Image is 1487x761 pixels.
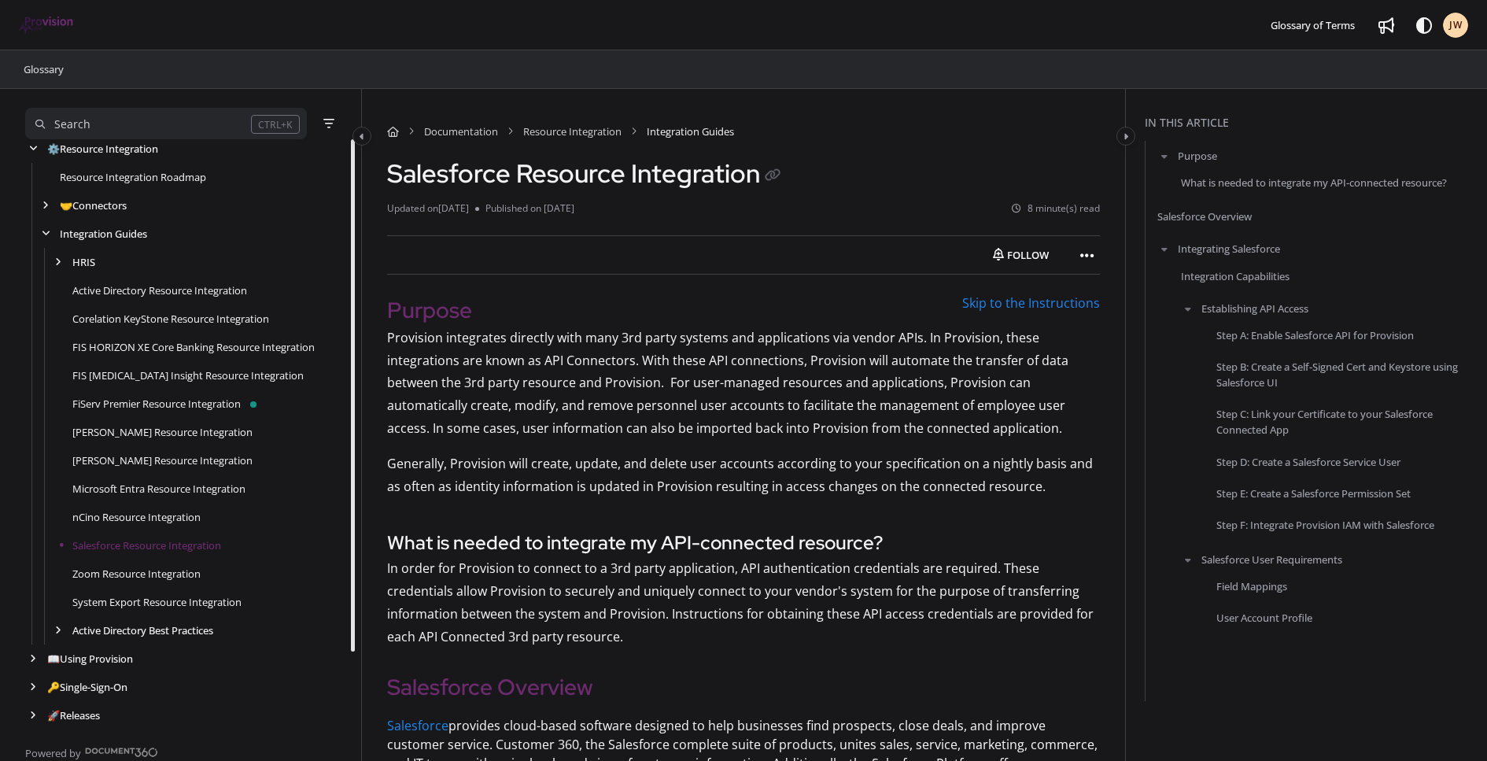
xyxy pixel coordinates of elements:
a: Whats new [1374,13,1399,38]
li: Published on [DATE] [475,201,574,216]
div: Search [54,116,90,133]
button: Search [25,108,307,139]
div: CTRL+K [251,115,300,134]
span: 📖 [47,652,60,666]
a: Salesforce Resource Integration [72,538,221,553]
span: 🚀 [47,708,60,722]
a: Resource Integration [47,141,158,157]
a: Using Provision [47,651,133,667]
button: Copy link of Salesforce Resource Integration [760,164,785,189]
a: Integrating Salesforce [1178,241,1280,257]
a: What is needed to integrate my API-connected resource? [1181,175,1447,190]
a: Integration Capabilities [1181,268,1290,283]
h3: What is needed to integrate my API-connected resource? [387,529,1100,557]
span: JW [1449,18,1463,33]
a: FiServ Premier Resource Integration [72,396,241,412]
h2: Salesforce Overview [387,670,1100,704]
button: Filter [319,114,338,133]
a: Field Mappings [1216,578,1287,594]
div: In this article [1145,114,1481,131]
h1: Salesforce Resource Integration [387,158,785,189]
h2: Purpose [387,294,1100,327]
button: arrow [1157,147,1172,164]
button: Category toggle [352,127,371,146]
a: Home [387,124,399,139]
button: Article more options [1075,242,1100,268]
a: Corelation KeyStone Resource Integration [72,311,269,327]
div: arrow [25,680,41,695]
button: arrow [1157,240,1172,257]
span: Glossary of Terms [1271,18,1355,32]
p: Generally, Provision will create, update, and delete user accounts according to your specificatio... [387,453,1100,498]
a: Purpose [1178,148,1217,164]
a: Salesforce Overview [1157,209,1252,224]
div: arrow [50,623,66,638]
a: Step F: Integrate Provision IAM with Salesforce [1216,517,1434,533]
a: nCino Resource Integration [72,509,201,525]
li: 8 minute(s) read [1012,201,1100,216]
a: Skip to the Instructions [962,294,1100,312]
a: Step D: Create a Salesforce Service User [1216,453,1400,469]
div: arrow [25,652,41,667]
a: Step A: Enable Salesforce API for Provision [1216,327,1414,343]
a: Powered by Document360 - opens in a new tab [25,742,158,761]
div: arrow [25,142,41,157]
a: Salesforce User Requirements [1201,552,1342,567]
span: 🔑 [47,680,60,694]
p: In order for Provision to connect to a 3rd party application, API authentication credentials are ... [387,557,1100,648]
a: Step C: Link your Certificate to your Salesforce Connected App [1216,406,1481,438]
a: FIS HORIZON XE Core Banking Resource Integration [72,339,315,355]
div: arrow [38,198,54,213]
button: Theme options [1411,13,1437,38]
button: arrow [1181,299,1195,316]
a: Integration Guides [60,226,147,242]
a: Establishing API Access [1201,300,1308,316]
div: arrow [38,227,54,242]
button: JW [1443,13,1468,38]
div: arrow [50,255,66,270]
a: Step E: Create a Salesforce Permission Set [1216,485,1411,501]
li: Updated on [DATE] [387,201,475,216]
a: Step B: Create a Self-Signed Cert and Keystore using Salesforce UI [1216,359,1481,390]
span: ⚙️ [47,142,60,156]
a: Connectors [60,198,127,213]
a: System Export Resource Integration [72,594,242,610]
a: Glossary [22,60,65,79]
a: Active Directory Resource Integration [72,283,247,298]
div: arrow [25,708,41,723]
a: Resource Integration Roadmap [60,169,206,185]
button: arrow [1181,551,1195,568]
a: Microsoft Entra Resource Integration [72,481,245,497]
a: Project logo [19,17,75,35]
span: Powered by [25,745,81,761]
a: Jack Henry Symitar Resource Integration [72,453,253,468]
a: HRIS [72,254,95,270]
img: brand logo [19,17,75,34]
a: Zoom Resource Integration [72,566,201,582]
p: Provision integrates directly with many 3rd party systems and applications via vendor APIs. In Pr... [387,327,1100,440]
button: Follow [980,242,1062,268]
a: User Account Profile [1216,610,1312,626]
a: Resource Integration [523,124,622,139]
a: Active Directory Best Practices [72,622,213,638]
span: 🤝 [60,198,72,212]
span: Integration Guides [647,124,734,139]
img: Document360 [85,748,158,757]
a: Jack Henry SilverLake Resource Integration [72,424,253,440]
a: Documentation [424,124,498,139]
a: Releases [47,707,100,723]
a: FIS IBS Insight Resource Integration [72,368,304,383]
button: Category toggle [1116,127,1135,146]
a: Salesforce [387,717,448,734]
a: Single-Sign-On [47,679,127,695]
